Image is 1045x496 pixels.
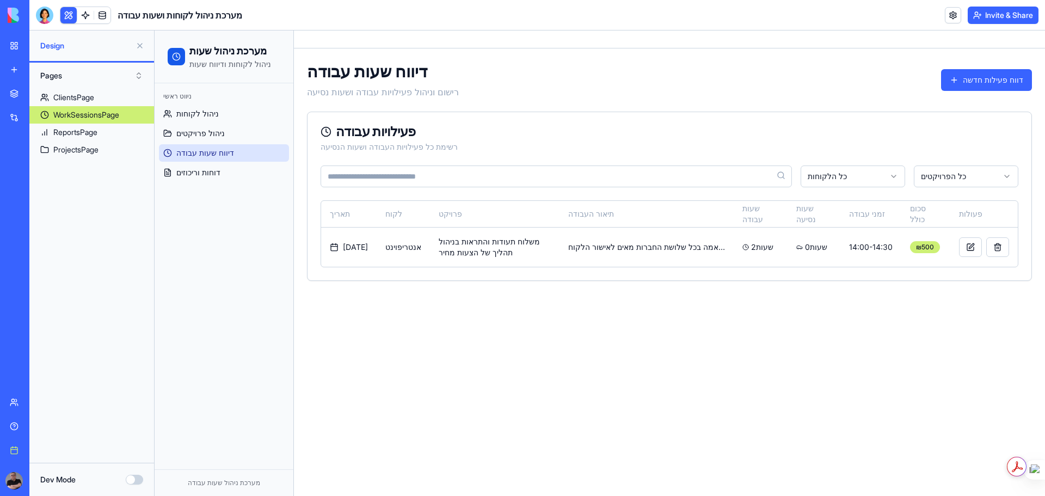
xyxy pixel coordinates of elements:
span: ניהול פרויקטים [22,97,70,108]
a: דיווח שעות עבודה [4,114,134,131]
label: Dev Mode [40,474,76,485]
th: סכום כולל [747,170,796,197]
th: תיאור העבודה [405,170,579,197]
span: דיווח שעות עבודה [22,117,79,128]
button: דווח פעילות חדשה [786,39,877,60]
th: זמני עבודה [686,170,747,197]
td: אנטריפוינט [222,197,275,236]
a: ניהול לקוחות [4,75,134,92]
div: ClientsPage [53,92,94,103]
th: פרויקט [275,170,405,197]
a: ClientsPage [29,89,154,106]
a: ניהול פרויקטים [4,94,134,112]
p: רישום וניהול פעילויות עבודה ושעות נסיעה [152,55,304,68]
div: ProjectsPage [53,144,99,155]
p: ניהול לקוחות ודיווח שעות [35,28,116,39]
div: רשימת כל פעילויות העבודה ושעות הנסיעה [166,111,864,122]
span: דוחות וריכוזים [22,137,66,148]
div: WorkSessionsPage [53,109,119,120]
div: 2 שעות [588,211,624,222]
h1: מערכת ניהול שעות [35,13,116,28]
th: שעות נסיעה [633,170,686,197]
th: פעולות [796,170,863,197]
div: 0 שעות [642,211,677,222]
h1: דיווח שעות עבודה [152,31,304,51]
h1: מערכת ניהול לקוחות ושעות עבודה [118,9,242,22]
th: תאריך [167,170,222,197]
button: Pages [35,67,149,84]
a: ProjectsPage [29,141,154,158]
a: דוחות וריכוזים [4,133,134,151]
a: ReportsPage [29,124,154,141]
th: לקוח [222,170,275,197]
td: משלוח תעודות והתראות בניהול תהליך של הצעות מחיר [275,197,405,236]
div: מערכת ניהול שעות עבודה [9,448,130,457]
a: WorkSessionsPage [29,106,154,124]
div: ReportsPage [53,127,97,138]
img: logo [8,8,75,23]
span: ניהול לקוחות [22,78,64,89]
div: בוצעה התאמה בכל שלושת החברות מאים לאישור הלקוח [414,211,570,222]
span: Design [40,40,131,51]
img: ACg8ocIVsvydE8A5AB97KHThCT7U5GstpMLS1pRiuO3YvEL_rFIKgiFe=s96-c [5,472,23,489]
div: [DATE] [175,211,213,222]
button: Invite & Share [968,7,1038,24]
div: ניווט ראשי [4,57,134,75]
th: שעות עבודה [579,170,633,197]
div: פעילויות עבודה [166,95,864,108]
div: 14:00 - 14:30 [694,211,738,222]
div: ₪ 500 [755,211,785,223]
